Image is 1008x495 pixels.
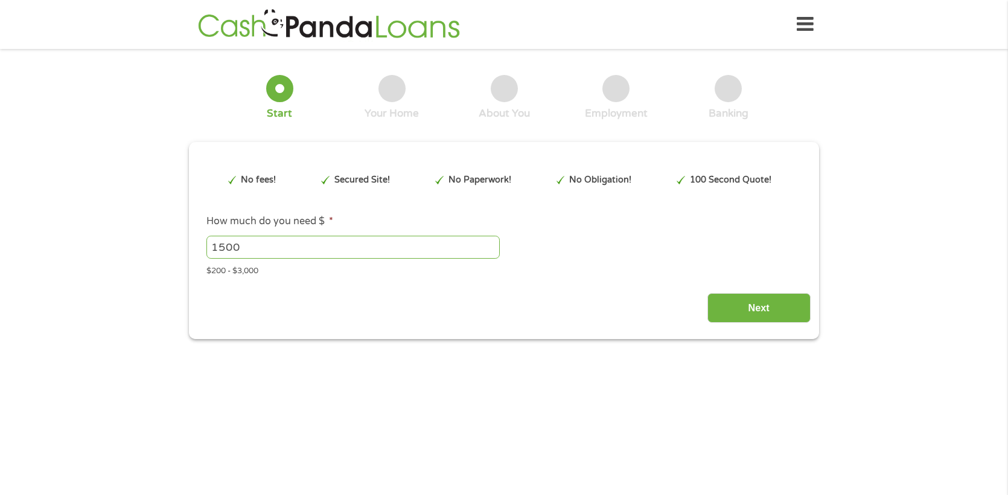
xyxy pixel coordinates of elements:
p: Secured Site! [334,173,390,187]
img: GetLoanNow Logo [194,7,464,42]
p: 100 Second Quote! [690,173,771,187]
p: No fees! [241,173,276,187]
label: How much do you need $ [206,215,333,228]
div: Employment [585,107,648,120]
div: Your Home [365,107,419,120]
p: No Obligation! [569,173,631,187]
div: Banking [709,107,748,120]
input: Next [707,293,811,323]
div: Start [267,107,292,120]
div: About You [479,107,530,120]
p: No Paperwork! [448,173,511,187]
div: $200 - $3,000 [206,261,802,277]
